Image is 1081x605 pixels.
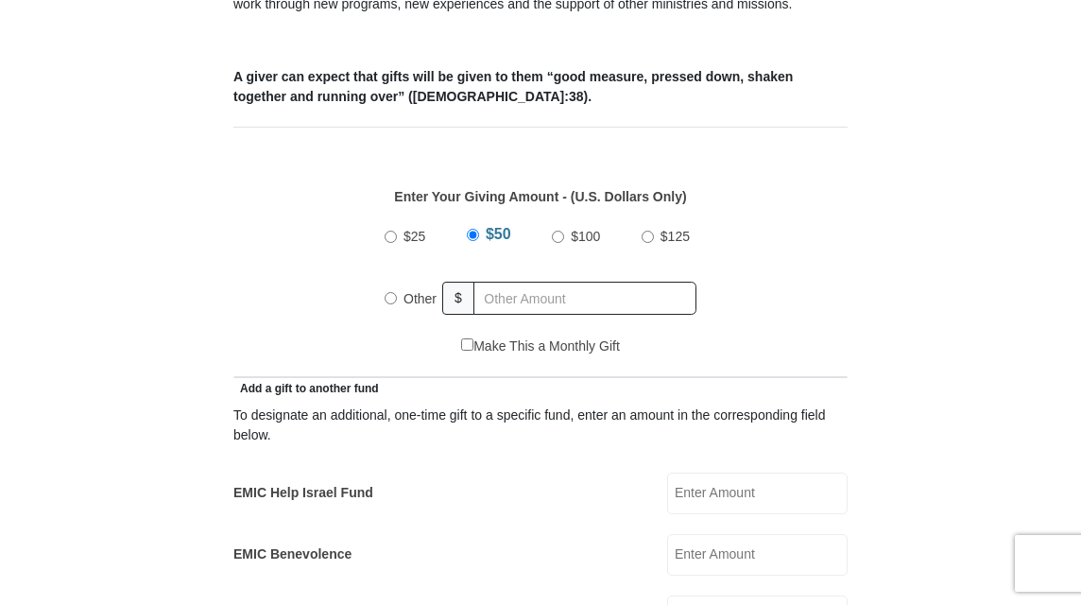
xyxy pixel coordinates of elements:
label: Make This a Monthly Gift [461,337,620,356]
span: $100 [571,229,600,244]
input: Enter Amount [667,473,848,514]
input: Enter Amount [667,534,848,576]
label: EMIC Benevolence [233,544,352,564]
span: $125 [661,229,690,244]
input: Other Amount [473,282,696,315]
span: Add a gift to another fund [233,382,379,395]
strong: Enter Your Giving Amount - (U.S. Dollars Only) [394,189,686,204]
b: A giver can expect that gifts will be given to them “good measure, pressed down, shaken together ... [233,69,793,104]
span: $50 [486,226,511,242]
span: Other [403,291,437,306]
label: EMIC Help Israel Fund [233,483,373,503]
input: Make This a Monthly Gift [461,338,473,351]
span: $25 [403,229,425,244]
span: $ [442,282,474,315]
div: To designate an additional, one-time gift to a specific fund, enter an amount in the correspondin... [233,406,848,445]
